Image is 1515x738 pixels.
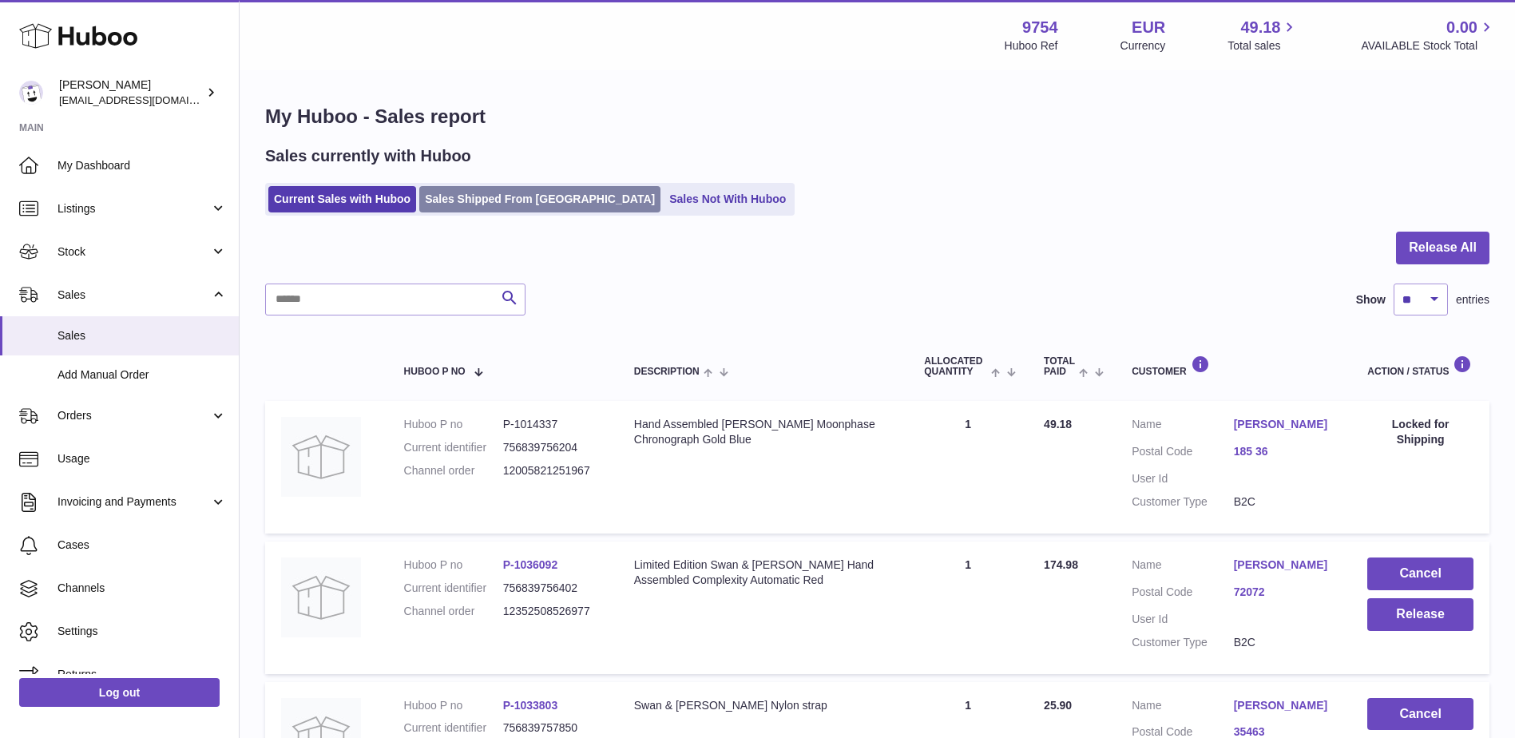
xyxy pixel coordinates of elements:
[634,557,893,588] div: Limited Edition Swan & [PERSON_NAME] Hand Assembled Complexity Automatic Red
[634,698,893,713] div: Swan & [PERSON_NAME] Nylon strap
[404,698,503,713] dt: Huboo P no
[1367,355,1473,377] div: Action / Status
[1132,471,1234,486] dt: User Id
[503,720,602,736] dd: 756839757850
[1234,557,1336,573] a: [PERSON_NAME]
[1132,355,1335,377] div: Customer
[58,367,227,383] span: Add Manual Order
[1367,557,1473,590] button: Cancel
[268,186,416,212] a: Current Sales with Huboo
[1044,418,1072,430] span: 49.18
[58,244,210,260] span: Stock
[503,604,602,619] dd: 12352508526977
[1227,17,1299,54] a: 49.18 Total sales
[404,417,503,432] dt: Huboo P no
[58,451,227,466] span: Usage
[58,624,227,639] span: Settings
[58,494,210,510] span: Invoicing and Payments
[1456,292,1489,307] span: entries
[1234,698,1336,713] a: [PERSON_NAME]
[924,356,986,377] span: ALLOCATED Quantity
[1367,598,1473,631] button: Release
[1044,699,1072,712] span: 25.90
[404,440,503,455] dt: Current identifier
[1367,417,1473,447] div: Locked for Shipping
[58,158,227,173] span: My Dashboard
[1396,232,1489,264] button: Release All
[1367,698,1473,731] button: Cancel
[503,417,602,432] dd: P-1014337
[404,367,466,377] span: Huboo P no
[404,604,503,619] dt: Channel order
[1361,17,1496,54] a: 0.00 AVAILABLE Stock Total
[1132,612,1234,627] dt: User Id
[404,720,503,736] dt: Current identifier
[58,581,227,596] span: Channels
[265,145,471,167] h2: Sales currently with Huboo
[1234,494,1336,510] dd: B2C
[404,463,503,478] dt: Channel order
[58,538,227,553] span: Cases
[1234,635,1336,650] dd: B2C
[1132,635,1234,650] dt: Customer Type
[1227,38,1299,54] span: Total sales
[1132,557,1234,577] dt: Name
[1132,444,1234,463] dt: Postal Code
[1234,444,1336,459] a: 185 36
[1240,17,1280,38] span: 49.18
[1044,558,1078,571] span: 174.98
[1005,38,1058,54] div: Huboo Ref
[419,186,660,212] a: Sales Shipped From [GEOGRAPHIC_DATA]
[19,81,43,105] img: info@fieldsluxury.london
[503,558,558,571] a: P-1036092
[404,581,503,596] dt: Current identifier
[664,186,791,212] a: Sales Not With Huboo
[1044,356,1075,377] span: Total paid
[58,408,210,423] span: Orders
[281,557,361,637] img: no-photo.jpg
[503,440,602,455] dd: 756839756204
[59,77,203,108] div: [PERSON_NAME]
[634,417,893,447] div: Hand Assembled [PERSON_NAME] Moonphase Chronograph Gold Blue
[1446,17,1477,38] span: 0.00
[1120,38,1166,54] div: Currency
[281,417,361,497] img: no-photo.jpg
[503,581,602,596] dd: 756839756402
[1356,292,1386,307] label: Show
[908,401,1028,534] td: 1
[1132,585,1234,604] dt: Postal Code
[1132,417,1234,436] dt: Name
[58,288,210,303] span: Sales
[908,542,1028,674] td: 1
[1132,494,1234,510] dt: Customer Type
[404,557,503,573] dt: Huboo P no
[59,93,235,106] span: [EMAIL_ADDRESS][DOMAIN_NAME]
[1022,17,1058,38] strong: 9754
[634,367,700,377] span: Description
[58,667,227,682] span: Returns
[503,699,558,712] a: P-1033803
[1132,17,1165,38] strong: EUR
[19,678,220,707] a: Log out
[503,463,602,478] dd: 12005821251967
[1132,698,1234,717] dt: Name
[1234,585,1336,600] a: 72072
[58,201,210,216] span: Listings
[58,328,227,343] span: Sales
[265,104,1489,129] h1: My Huboo - Sales report
[1361,38,1496,54] span: AVAILABLE Stock Total
[1234,417,1336,432] a: [PERSON_NAME]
